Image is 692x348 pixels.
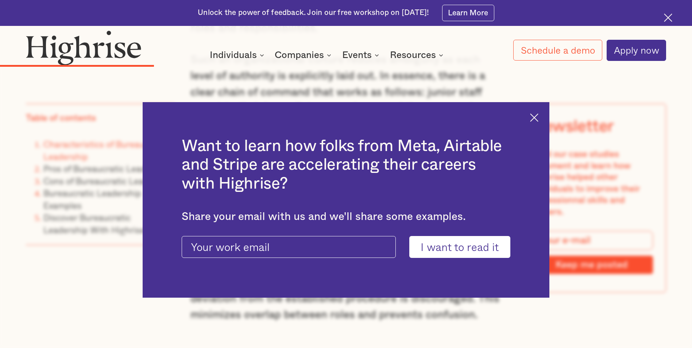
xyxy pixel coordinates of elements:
[210,51,266,59] div: Individuals
[607,40,666,61] a: Apply now
[26,30,142,65] img: Highrise logo
[182,137,510,193] h2: Want to learn how folks from Meta, Airtable and Stripe are accelerating their careers with Highrise?
[198,8,429,18] div: Unlock the power of feedback. Join our free workshop on [DATE]!
[275,51,324,59] div: Companies
[275,51,333,59] div: Companies
[342,51,381,59] div: Events
[210,51,257,59] div: Individuals
[530,113,538,122] img: Cross icon
[182,210,510,223] div: Share your email with us and we'll share some examples.
[390,51,445,59] div: Resources
[342,51,372,59] div: Events
[182,236,510,258] form: current-ascender-blog-article-modal-form
[409,236,510,258] input: I want to read it
[664,13,672,22] img: Cross icon
[182,236,396,258] input: Your work email
[513,40,602,61] a: Schedule a demo
[442,5,494,21] a: Learn More
[390,51,436,59] div: Resources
